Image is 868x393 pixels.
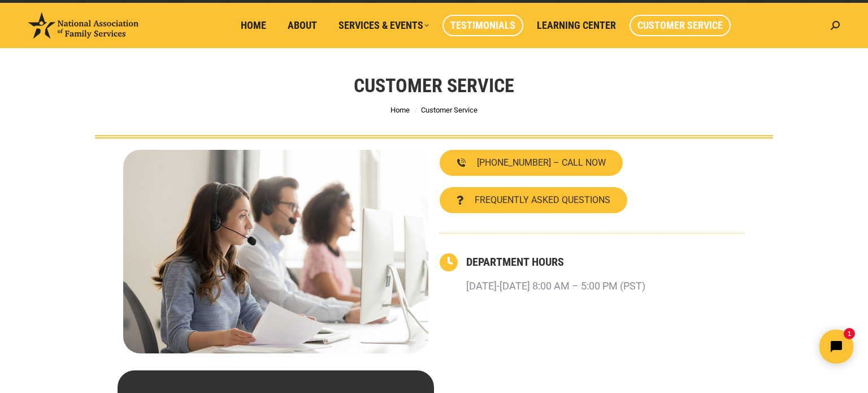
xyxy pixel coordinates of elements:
span: Learning Center [537,19,616,32]
span: Customer Service [637,19,723,32]
a: Home [390,106,410,114]
a: DEPARTMENT HOURS [466,255,564,269]
span: About [288,19,317,32]
a: Home [233,15,274,36]
a: About [280,15,325,36]
img: Contact National Association of Family Services [123,150,428,353]
span: [PHONE_NUMBER] – CALL NOW [477,158,606,167]
a: Customer Service [630,15,731,36]
a: FREQUENTLY ASKED QUESTIONS [440,187,627,213]
iframe: Tidio Chat [669,320,863,373]
p: [DATE]-[DATE] 8:00 AM – 5:00 PM (PST) [466,276,645,296]
a: [PHONE_NUMBER] – CALL NOW [440,150,623,176]
span: Testimonials [450,19,515,32]
span: Home [241,19,266,32]
span: Customer Service [421,106,478,114]
span: FREQUENTLY ASKED QUESTIONS [475,196,610,205]
span: Services & Events [338,19,429,32]
a: Learning Center [529,15,624,36]
h1: Customer Service [354,73,514,98]
a: Testimonials [442,15,523,36]
img: National Association of Family Services [28,12,138,38]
